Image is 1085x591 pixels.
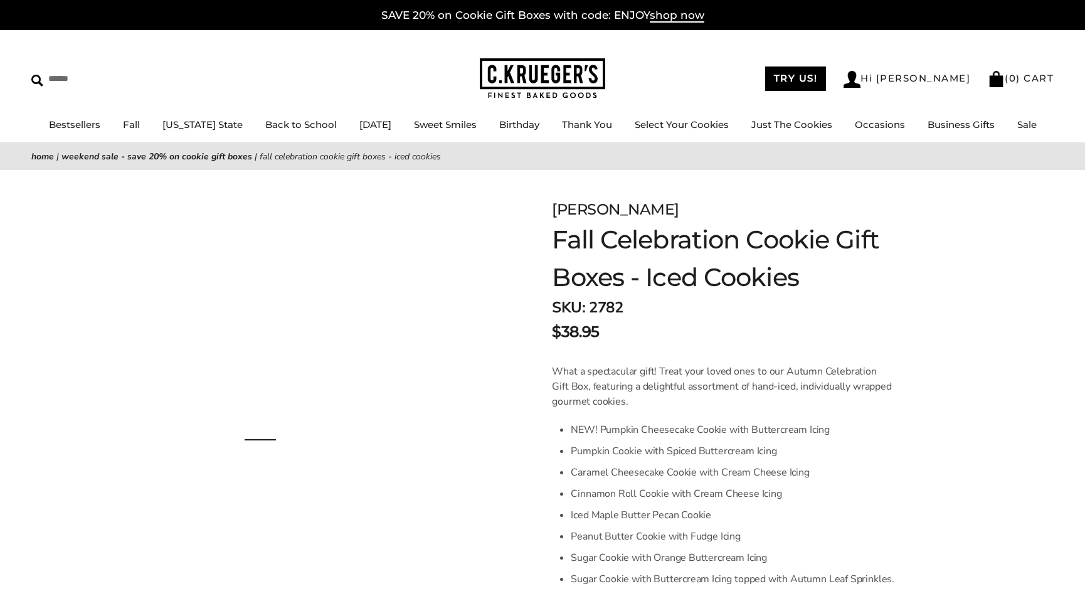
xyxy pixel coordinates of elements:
[359,119,391,130] a: [DATE]
[162,119,243,130] a: [US_STATE] State
[552,321,599,343] span: $38.95
[31,151,54,162] a: Home
[414,119,477,130] a: Sweet Smiles
[571,462,895,483] li: Caramel Cheesecake Cookie with Cream Cheese Icing
[255,151,257,162] span: |
[552,364,895,409] p: What a spectacular gift! Treat your loved ones to our Autumn Celebration Gift Box, featuring a de...
[49,119,100,130] a: Bestsellers
[562,119,612,130] a: Thank You
[31,69,181,88] input: Search
[988,72,1054,84] a: (0) CART
[31,75,43,87] img: Search
[480,58,605,99] img: C.KRUEGER'S
[571,547,895,568] li: Sugar Cookie with Orange Buttercream Icing
[650,9,704,23] span: shop now
[260,151,441,162] span: Fall Celebration Cookie Gift Boxes - Iced Cookies
[31,149,1054,164] nav: breadcrumbs
[635,119,729,130] a: Select Your Cookies
[988,71,1005,87] img: Bag
[855,119,905,130] a: Occasions
[571,419,895,440] li: NEW! Pumpkin Cheesecake Cookie with Buttercream Icing
[381,9,704,23] a: SAVE 20% on Cookie Gift Boxes with code: ENJOYshop now
[571,504,895,526] li: Iced Maple Butter Pecan Cookie
[499,119,539,130] a: Birthday
[765,67,827,91] a: TRY US!
[265,119,337,130] a: Back to School
[928,119,995,130] a: Business Gifts
[571,483,895,504] li: Cinnamon Roll Cookie with Cream Cheese Icing
[751,119,832,130] a: Just The Cookies
[552,198,952,221] div: [PERSON_NAME]
[571,526,895,547] li: Peanut Butter Cookie with Fudge Icing
[844,71,860,88] img: Account
[571,568,895,590] li: Sugar Cookie with Buttercream Icing topped with Autumn Leaf Sprinkles.
[1017,119,1037,130] a: Sale
[61,151,252,162] a: Weekend Sale - SAVE 20% on Cookie Gift Boxes
[552,297,585,317] strong: SKU:
[1009,72,1017,84] span: 0
[56,151,59,162] span: |
[844,71,970,88] a: Hi [PERSON_NAME]
[589,297,623,317] span: 2782
[123,119,140,130] a: Fall
[571,440,895,462] li: Pumpkin Cookie with Spiced Buttercream Icing
[552,221,952,296] h1: Fall Celebration Cookie Gift Boxes - Iced Cookies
